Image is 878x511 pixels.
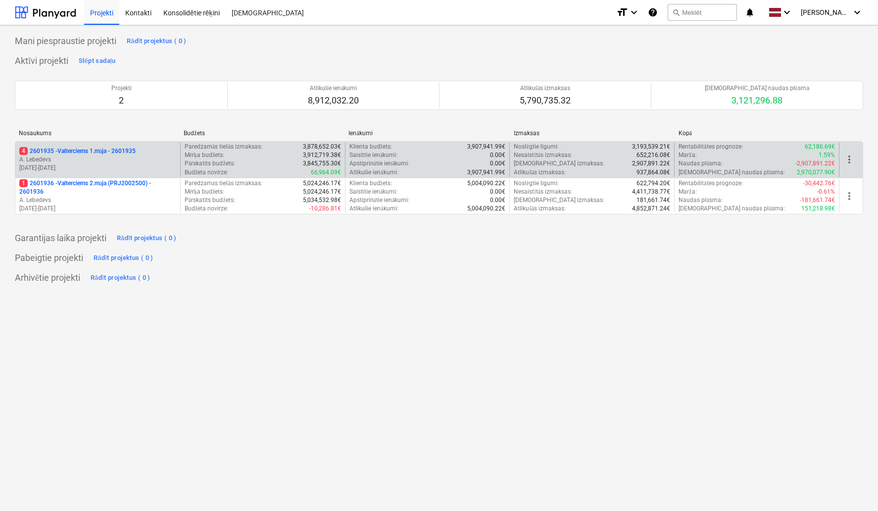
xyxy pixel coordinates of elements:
p: Projekti [111,84,132,93]
span: more_vert [843,190,855,202]
p: 5,034,532.98€ [303,196,341,204]
p: Pārskatīts budžets : [185,159,235,168]
p: -10,286.81€ [309,204,341,213]
div: Rādīt projektus ( 0 ) [94,253,153,264]
div: Ienākumi [348,130,505,137]
div: Kopā [679,130,835,137]
p: [DATE] - [DATE] [19,164,176,172]
p: Rentabilitātes prognoze : [679,143,742,151]
p: 0.00€ [490,196,505,204]
p: 66,964.09€ [311,168,341,177]
p: 62,186.69€ [805,143,835,151]
p: -2,907,891.22€ [795,159,835,168]
p: 2601936 - Valterciems 2.māja (PRJ2002500) - 2601936 [19,179,176,196]
p: 181,661.74€ [636,196,670,204]
p: [DEMOGRAPHIC_DATA] naudas plūsma : [679,168,785,177]
p: Noslēgtie līgumi : [514,143,559,151]
button: Rādīt projektus ( 0 ) [91,250,156,266]
p: Atlikušās izmaksas : [514,168,566,177]
p: 0.00€ [490,159,505,168]
p: Budžeta novirze : [185,168,228,177]
p: 3,845,755.30€ [303,159,341,168]
p: Nesaistītās izmaksas : [514,188,572,196]
p: Nesaistītās izmaksas : [514,151,572,159]
p: 3,878,652.03€ [303,143,341,151]
p: 0.00€ [490,151,505,159]
p: [DEMOGRAPHIC_DATA] naudas plūsma [705,84,810,93]
p: Atlikušie ienākumi [308,84,359,93]
p: 3,193,539.21€ [632,143,670,151]
button: Slēpt sadaļu [76,53,118,69]
i: keyboard_arrow_down [781,6,793,18]
span: more_vert [843,153,855,165]
div: 42601935 -Valterciems 1.māja - 2601935A. Lebedevs[DATE]-[DATE] [19,147,176,172]
p: Paredzamās tiešās izmaksas : [185,143,262,151]
p: Aktīvi projekti [15,55,68,67]
span: search [672,8,680,16]
iframe: Chat Widget [829,463,878,511]
p: -0.61% [817,188,835,196]
p: Atlikušie ienākumi : [349,168,398,177]
p: 3,907,941.99€ [467,143,505,151]
p: Arhivētie projekti [15,272,80,284]
div: Nosaukums [19,130,176,137]
div: Budžets [184,130,341,137]
p: Mērķa budžets : [185,188,225,196]
p: [DATE] - [DATE] [19,204,176,213]
div: Izmaksas [514,130,671,137]
p: Naudas plūsma : [679,196,723,204]
div: Rādīt projektus ( 0 ) [91,272,150,284]
p: 151,218.98€ [801,204,835,213]
p: 5,790,735.32 [520,95,571,106]
p: Garantijas laika projekti [15,232,106,244]
i: keyboard_arrow_down [628,6,640,18]
p: [DEMOGRAPHIC_DATA] izmaksas : [514,159,604,168]
p: -181,661.74€ [800,196,835,204]
p: A. Lebedevs [19,196,176,204]
p: A. Lebedevs [19,155,176,164]
p: 3,121,296.88 [705,95,810,106]
p: 2601935 - Valterciems 1.māja - 2601935 [19,147,136,155]
span: 1 [19,179,28,187]
button: Rādīt projektus ( 0 ) [88,270,153,286]
div: 12601936 -Valterciems 2.māja (PRJ2002500) - 2601936A. Lebedevs[DATE]-[DATE] [19,179,176,213]
p: 0.00€ [490,188,505,196]
p: Budžeta novirze : [185,204,228,213]
p: 652,216.08€ [636,151,670,159]
p: 5,004,090.22€ [467,179,505,188]
button: Rādīt projektus ( 0 ) [114,230,179,246]
p: 8,912,032.20 [308,95,359,106]
p: 2,907,891.22€ [632,159,670,168]
p: 622,794.20€ [636,179,670,188]
i: keyboard_arrow_down [851,6,863,18]
p: -30,442.76€ [803,179,835,188]
p: Klienta budžets : [349,143,392,151]
div: Slēpt sadaļu [79,55,116,67]
p: Apstiprinātie ienākumi : [349,159,410,168]
div: Rādīt projektus ( 0 ) [127,36,187,47]
p: Atlikušās izmaksas : [514,204,566,213]
p: Apstiprinātie ienākumi : [349,196,410,204]
p: Noslēgtie līgumi : [514,179,559,188]
p: 3,907,941.99€ [467,168,505,177]
p: Paredzamās tiešās izmaksas : [185,179,262,188]
p: 5,004,090.22€ [467,204,505,213]
div: Rādīt projektus ( 0 ) [117,233,177,244]
i: Zināšanu pamats [648,6,658,18]
p: 5,024,246.17€ [303,179,341,188]
p: 2,970,077.90€ [797,168,835,177]
p: [DEMOGRAPHIC_DATA] izmaksas : [514,196,604,204]
p: Atlikušās izmaksas [520,84,571,93]
p: 937,864.08€ [636,168,670,177]
p: Pārskatīts budžets : [185,196,235,204]
i: format_size [616,6,628,18]
p: 4,852,871.24€ [632,204,670,213]
p: Klienta budžets : [349,179,392,188]
p: 2 [111,95,132,106]
i: notifications [745,6,755,18]
span: 4 [19,147,28,155]
p: Saistītie ienākumi : [349,151,398,159]
p: Atlikušie ienākumi : [349,204,398,213]
p: Marža : [679,188,696,196]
